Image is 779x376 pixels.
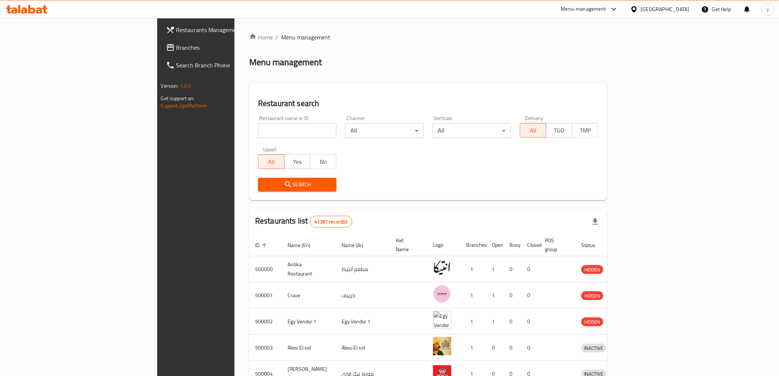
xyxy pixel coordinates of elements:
span: HIDDEN [581,266,603,274]
th: Logo [427,234,460,256]
span: Search Branch Phone [176,61,281,70]
td: 1 [460,282,486,309]
td: Crave [282,282,336,309]
td: كرييف [336,282,390,309]
input: Search for restaurant name or ID.. [258,123,336,138]
div: Export file [586,213,604,231]
span: Search [264,180,331,189]
span: All [261,157,282,167]
span: Name (Ar) [342,241,373,250]
img: Antika Restaurant [433,259,451,277]
td: 1 [460,309,486,335]
span: HIDDEN [581,292,603,300]
h2: Restaurants list [255,215,352,228]
span: Name (En) [288,241,320,250]
button: TMP [572,123,599,138]
span: Ref. Name [396,236,418,254]
td: Egy Vendor 1 [282,309,336,335]
td: 0 [521,256,539,282]
span: ID [255,241,269,250]
div: HIDDEN [581,317,603,326]
div: [GEOGRAPHIC_DATA] [641,5,690,13]
td: 0 [504,335,521,361]
span: Version: [161,81,179,91]
td: مطعم أنتيكا [336,256,390,282]
a: Restaurants Management [160,21,287,39]
a: Support.OpsPlatform [161,101,208,110]
button: TGO [546,123,572,138]
th: Closed [521,234,539,256]
span: TMP [575,125,596,136]
button: Yes [284,154,311,169]
span: 41387 record(s) [310,218,352,225]
td: Egy Vendor 1 [336,309,390,335]
div: Menu-management [561,5,606,14]
a: Search Branch Phone [160,56,287,74]
div: HIDDEN [581,291,603,300]
button: No [310,154,336,169]
span: y [766,5,769,13]
span: Get support on: [161,94,195,103]
label: Delivery [525,116,543,121]
td: 0 [504,256,521,282]
td: 0 [521,309,539,335]
span: No [313,157,334,167]
a: Branches [160,39,287,56]
img: Crave [433,285,451,303]
label: Upsell [263,147,277,152]
button: Search [258,178,336,191]
span: TGO [549,125,570,136]
div: All [433,123,511,138]
td: 1 [460,335,486,361]
td: Abou El sid [282,335,336,361]
img: Abou El sid [433,337,451,355]
th: Branches [460,234,486,256]
span: INACTIVE [581,344,606,352]
td: Antika Restaurant [282,256,336,282]
div: Total records count [310,216,352,228]
td: 1 [486,256,504,282]
td: 1 [460,256,486,282]
button: All [520,123,546,138]
div: HIDDEN [581,265,603,274]
span: Yes [288,157,308,167]
span: POS group [545,236,567,254]
th: Busy [504,234,521,256]
td: 0 [486,335,504,361]
div: All [345,123,424,138]
span: Status [581,241,605,250]
td: 1 [486,309,504,335]
td: 1 [486,282,504,309]
th: Open [486,234,504,256]
td: 0 [504,282,521,309]
h2: Restaurant search [258,98,598,109]
span: Restaurants Management [176,25,281,34]
span: Branches [176,43,281,52]
td: 0 [504,309,521,335]
span: 1.0.0 [180,81,191,91]
span: HIDDEN [581,318,603,326]
span: Menu management [281,33,330,42]
button: All [258,154,285,169]
td: Abou El sid [336,335,390,361]
td: 0 [521,335,539,361]
img: Egy Vendor 1 [433,311,451,329]
td: 0 [521,282,539,309]
span: All [523,125,543,136]
nav: breadcrumb [249,33,607,42]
